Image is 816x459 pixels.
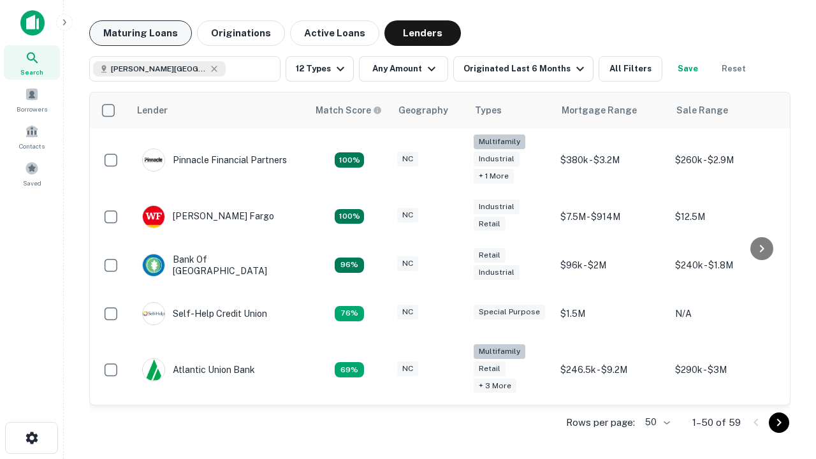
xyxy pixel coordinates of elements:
div: Matching Properties: 26, hasApolloMatch: undefined [335,152,364,168]
button: Go to next page [769,412,789,433]
div: Self-help Credit Union [142,302,267,325]
td: $260k - $2.9M [669,128,783,193]
div: Types [475,103,502,118]
th: Geography [391,92,467,128]
div: + 3 more [474,379,516,393]
td: $96k - $2M [554,241,669,289]
td: $246.5k - $9.2M [554,338,669,402]
div: Retail [474,217,506,231]
button: Save your search to get updates of matches that match your search criteria. [667,56,708,82]
p: Rows per page: [566,415,635,430]
div: Lender [137,103,168,118]
h6: Match Score [316,103,379,117]
div: Special Purpose [474,305,545,319]
span: Saved [23,178,41,188]
div: NC [397,256,418,271]
button: Reset [713,56,754,82]
span: Borrowers [17,104,47,114]
button: Lenders [384,20,461,46]
td: $7.5M - $914M [554,193,669,241]
button: Originations [197,20,285,46]
div: Matching Properties: 11, hasApolloMatch: undefined [335,306,364,321]
td: $290k - $3M [669,338,783,402]
span: Search [20,67,43,77]
div: NC [397,305,418,319]
div: Industrial [474,152,520,166]
img: picture [143,359,164,381]
iframe: Chat Widget [752,357,816,418]
td: $240k - $1.8M [669,241,783,289]
div: Sale Range [676,103,728,118]
div: Matching Properties: 14, hasApolloMatch: undefined [335,258,364,273]
button: Originated Last 6 Months [453,56,594,82]
td: $1.5M [554,289,669,338]
th: Lender [129,92,308,128]
div: Multifamily [474,344,525,359]
div: Pinnacle Financial Partners [142,149,287,171]
div: Geography [398,103,448,118]
span: Contacts [19,141,45,151]
button: Maturing Loans [89,20,192,46]
th: Mortgage Range [554,92,669,128]
td: $380k - $3.2M [554,128,669,193]
div: Bank Of [GEOGRAPHIC_DATA] [142,254,295,277]
div: Retail [474,248,506,263]
img: picture [143,206,164,228]
img: picture [143,303,164,324]
a: Saved [4,156,60,191]
img: capitalize-icon.png [20,10,45,36]
button: 12 Types [286,56,354,82]
div: Multifamily [474,135,525,149]
a: Borrowers [4,82,60,117]
div: NC [397,361,418,376]
span: [PERSON_NAME][GEOGRAPHIC_DATA], [GEOGRAPHIC_DATA] [111,63,207,75]
a: Contacts [4,119,60,154]
div: Industrial [474,265,520,280]
div: NC [397,208,418,222]
p: 1–50 of 59 [692,415,741,430]
div: Capitalize uses an advanced AI algorithm to match your search with the best lender. The match sco... [316,103,382,117]
div: 50 [640,413,672,432]
div: + 1 more [474,169,514,184]
th: Sale Range [669,92,783,128]
div: NC [397,152,418,166]
div: Mortgage Range [562,103,637,118]
div: Matching Properties: 10, hasApolloMatch: undefined [335,362,364,377]
th: Types [467,92,554,128]
td: $12.5M [669,193,783,241]
button: Any Amount [359,56,448,82]
button: Active Loans [290,20,379,46]
div: [PERSON_NAME] Fargo [142,205,274,228]
a: Search [4,45,60,80]
img: picture [143,149,164,171]
td: N/A [669,289,783,338]
div: Atlantic Union Bank [142,358,255,381]
div: Matching Properties: 15, hasApolloMatch: undefined [335,209,364,224]
div: Retail [474,361,506,376]
div: Originated Last 6 Months [463,61,588,76]
div: Industrial [474,200,520,214]
img: picture [143,254,164,276]
button: All Filters [599,56,662,82]
th: Capitalize uses an advanced AI algorithm to match your search with the best lender. The match sco... [308,92,391,128]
